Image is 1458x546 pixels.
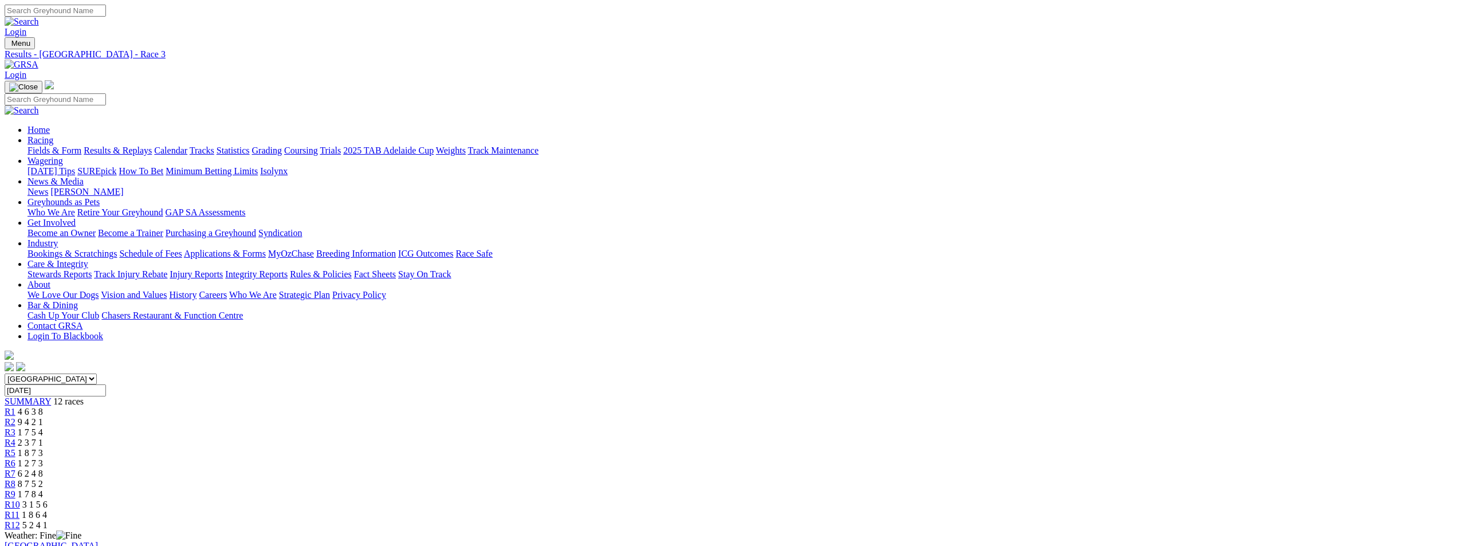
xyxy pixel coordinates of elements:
[27,238,58,248] a: Industry
[279,290,330,300] a: Strategic Plan
[27,135,53,145] a: Racing
[320,146,341,155] a: Trials
[27,125,50,135] a: Home
[56,531,81,541] img: Fine
[27,218,76,227] a: Get Involved
[398,269,451,279] a: Stay On Track
[27,146,1453,156] div: Racing
[18,479,43,489] span: 8 7 5 2
[5,438,15,447] a: R4
[5,351,14,360] img: logo-grsa-white.png
[284,146,318,155] a: Coursing
[101,311,243,320] a: Chasers Restaurant & Function Centre
[18,407,43,417] span: 4 6 3 8
[27,331,103,341] a: Login To Blackbook
[5,49,1453,60] div: Results - [GEOGRAPHIC_DATA] - Race 3
[27,290,1453,300] div: About
[77,207,163,217] a: Retire Your Greyhound
[258,228,302,238] a: Syndication
[27,249,117,258] a: Bookings & Scratchings
[84,146,152,155] a: Results & Replays
[27,249,1453,259] div: Industry
[332,290,386,300] a: Privacy Policy
[5,448,15,458] a: R5
[260,166,288,176] a: Isolynx
[119,166,164,176] a: How To Bet
[436,146,466,155] a: Weights
[27,280,50,289] a: About
[170,269,223,279] a: Injury Reports
[5,489,15,499] a: R9
[5,27,26,37] a: Login
[27,311,99,320] a: Cash Up Your Club
[5,407,15,417] span: R1
[5,105,39,116] img: Search
[27,228,96,238] a: Become an Owner
[18,469,43,478] span: 6 2 4 8
[398,249,453,258] a: ICG Outcomes
[268,249,314,258] a: MyOzChase
[5,37,35,49] button: Toggle navigation
[77,166,116,176] a: SUREpick
[27,207,1453,218] div: Greyhounds as Pets
[5,93,106,105] input: Search
[53,396,84,406] span: 12 races
[166,166,258,176] a: Minimum Betting Limits
[252,146,282,155] a: Grading
[166,207,246,217] a: GAP SA Assessments
[154,146,187,155] a: Calendar
[5,81,42,93] button: Toggle navigation
[5,5,106,17] input: Search
[18,489,43,499] span: 1 7 8 4
[217,146,250,155] a: Statistics
[18,417,43,427] span: 9 4 2 1
[50,187,123,197] a: [PERSON_NAME]
[22,520,48,530] span: 5 2 4 1
[166,228,256,238] a: Purchasing a Greyhound
[27,187,1453,197] div: News & Media
[169,290,197,300] a: History
[455,249,492,258] a: Race Safe
[225,269,288,279] a: Integrity Reports
[190,146,214,155] a: Tracks
[27,156,63,166] a: Wagering
[18,458,43,468] span: 1 2 7 3
[5,500,20,509] a: R10
[354,269,396,279] a: Fact Sheets
[5,70,26,80] a: Login
[27,300,78,310] a: Bar & Dining
[119,249,182,258] a: Schedule of Fees
[16,362,25,371] img: twitter.svg
[22,500,48,509] span: 3 1 5 6
[27,187,48,197] a: News
[343,146,434,155] a: 2025 TAB Adelaide Cup
[5,458,15,468] a: R6
[5,469,15,478] span: R7
[5,479,15,489] a: R8
[5,396,51,406] a: SUMMARY
[316,249,396,258] a: Breeding Information
[22,510,47,520] span: 1 8 6 4
[5,427,15,437] a: R3
[18,448,43,458] span: 1 8 7 3
[27,290,99,300] a: We Love Our Dogs
[184,249,266,258] a: Applications & Forms
[5,417,15,427] a: R2
[27,197,100,207] a: Greyhounds as Pets
[199,290,227,300] a: Careers
[94,269,167,279] a: Track Injury Rebate
[101,290,167,300] a: Vision and Values
[5,520,20,530] span: R12
[27,311,1453,321] div: Bar & Dining
[290,269,352,279] a: Rules & Policies
[27,146,81,155] a: Fields & Form
[27,228,1453,238] div: Get Involved
[27,269,1453,280] div: Care & Integrity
